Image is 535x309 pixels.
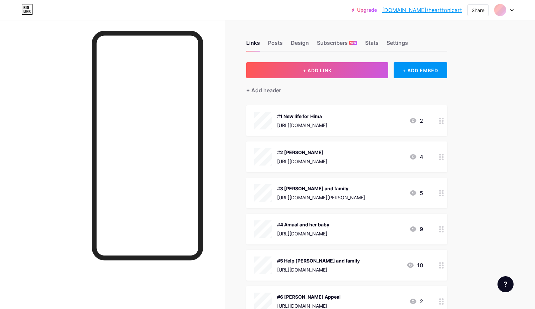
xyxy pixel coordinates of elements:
[246,86,281,94] div: + Add header
[277,122,327,129] div: [URL][DOMAIN_NAME]
[472,7,484,14] div: Share
[350,41,356,45] span: NEW
[303,68,332,73] span: + ADD LINK
[277,230,329,237] div: [URL][DOMAIN_NAME]
[277,293,341,300] div: #6 [PERSON_NAME] Appeal
[277,257,360,264] div: #5 Help [PERSON_NAME] and family
[409,297,423,305] div: 2
[406,261,423,269] div: 10
[277,266,360,273] div: [URL][DOMAIN_NAME]
[277,149,327,156] div: #2 [PERSON_NAME]
[409,225,423,233] div: 9
[291,39,309,51] div: Design
[409,189,423,197] div: 5
[317,39,357,51] div: Subscribers
[365,39,379,51] div: Stats
[277,113,327,120] div: #1 New life for Hima
[409,117,423,125] div: 2
[409,153,423,161] div: 4
[246,62,389,78] button: + ADD LINK
[268,39,283,51] div: Posts
[394,62,447,78] div: + ADD EMBED
[382,6,462,14] a: [DOMAIN_NAME]/hearttonicart
[246,39,260,51] div: Links
[277,221,329,228] div: #4 Amaal and her baby
[387,39,408,51] div: Settings
[277,194,365,201] div: [URL][DOMAIN_NAME][PERSON_NAME]
[351,7,377,13] a: Upgrade
[277,185,365,192] div: #3 [PERSON_NAME] and family
[277,158,327,165] div: [URL][DOMAIN_NAME]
